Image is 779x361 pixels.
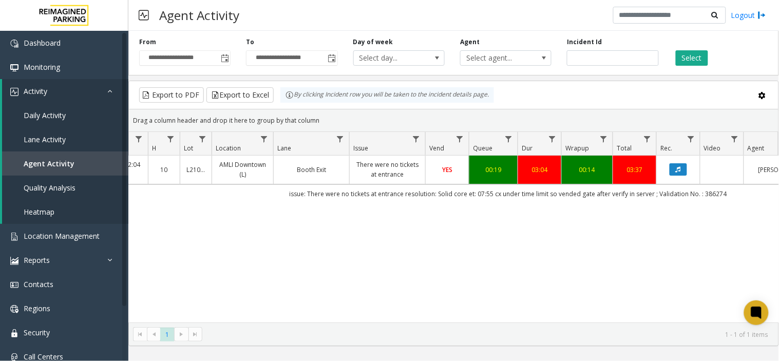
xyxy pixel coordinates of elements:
span: Total [617,144,632,153]
span: Reports [24,255,50,265]
a: Issue Filter Menu [409,132,423,146]
img: logout [758,10,766,21]
span: Vend [429,144,444,153]
img: 'icon' [10,64,18,72]
span: Toggle popup [219,51,230,65]
img: 'icon' [10,233,18,241]
span: Contacts [24,279,53,289]
a: YES [432,165,463,175]
span: Rec. [660,144,672,153]
a: L21063900 [186,165,205,175]
label: To [246,37,254,47]
span: Select day... [354,51,426,65]
label: Day of week [353,37,393,47]
a: Location Filter Menu [257,132,271,146]
span: Video [704,144,721,153]
span: Location Management [24,231,100,241]
a: 03:04 [524,165,555,175]
span: Page 1 [160,328,174,341]
label: From [139,37,156,47]
a: Wrapup Filter Menu [597,132,611,146]
span: Wrapup [565,144,589,153]
span: Dur [522,144,533,153]
span: Select agent... [461,51,533,65]
kendo-pager-info: 1 - 1 of 1 items [208,330,768,339]
img: 'icon' [10,257,18,265]
div: Drag a column header and drop it here to group by that column [129,111,778,129]
a: Quality Analysis [2,176,128,200]
span: Toggle popup [326,51,337,65]
img: 'icon' [10,88,18,96]
label: Incident Id [567,37,602,47]
span: Lane [277,144,291,153]
a: 00:19 [476,165,511,175]
span: Daily Activity [24,110,66,120]
a: Video Filter Menu [728,132,742,146]
a: 03:37 [619,165,650,175]
img: infoIcon.svg [286,91,294,99]
a: Lane Activity [2,127,128,151]
img: 'icon' [10,329,18,337]
a: Activity [2,79,128,103]
img: 'icon' [10,40,18,48]
span: Quality Analysis [24,183,75,193]
a: AMLI Downtown (L) [218,160,267,179]
a: Logout [731,10,766,21]
div: Data table [129,132,778,322]
span: Location [216,144,241,153]
img: pageIcon [139,3,149,28]
button: Export to PDF [139,87,204,103]
span: Heatmap [24,207,54,217]
span: Dashboard [24,38,61,48]
span: Queue [473,144,492,153]
a: Vend Filter Menu [453,132,467,146]
a: Queue Filter Menu [502,132,516,146]
img: 'icon' [10,305,18,313]
h3: Agent Activity [154,3,244,28]
a: Date Filter Menu [132,132,146,146]
span: Lot [184,144,193,153]
a: Heatmap [2,200,128,224]
span: H [152,144,157,153]
a: Rec. Filter Menu [684,132,698,146]
a: Total Filter Menu [640,132,654,146]
a: Daily Activity [2,103,128,127]
a: H Filter Menu [164,132,178,146]
div: By clicking Incident row you will be taken to the incident details page. [280,87,494,103]
span: Agent [748,144,765,153]
a: 10 [155,165,174,175]
a: 00:14 [568,165,606,175]
span: Security [24,328,50,337]
a: Dur Filter Menu [545,132,559,146]
img: 'icon' [10,281,18,289]
span: Monitoring [24,62,60,72]
a: Lane Filter Menu [333,132,347,146]
a: There were no tickets at entrance [356,160,419,179]
a: Agent Activity [2,151,128,176]
span: Lane Activity [24,135,66,144]
button: Select [676,50,708,66]
span: Regions [24,303,50,313]
a: Lot Filter Menu [196,132,210,146]
label: Agent [460,37,480,47]
span: Agent Activity [24,159,74,168]
span: Activity [24,86,47,96]
span: YES [442,165,452,174]
a: Booth Exit [280,165,343,175]
button: Export to Excel [206,87,274,103]
span: Issue [353,144,368,153]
